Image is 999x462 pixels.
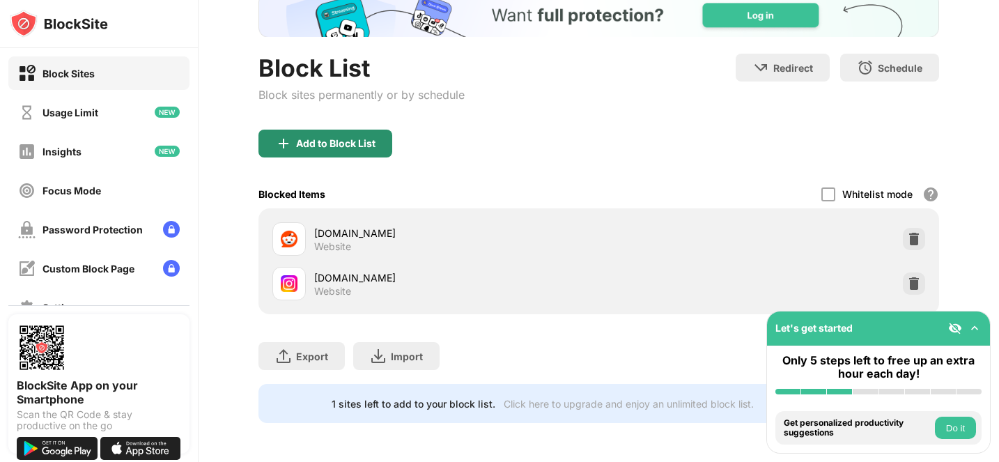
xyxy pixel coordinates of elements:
[878,62,922,74] div: Schedule
[155,107,180,118] img: new-icon.svg
[18,182,36,199] img: focus-off.svg
[775,354,982,380] div: Only 5 steps left to free up an extra hour each day!
[332,398,495,410] div: 1 sites left to add to your block list.
[163,260,180,277] img: lock-menu.svg
[258,188,325,200] div: Blocked Items
[281,231,297,247] img: favicons
[935,417,976,439] button: Do it
[504,398,754,410] div: Click here to upgrade and enjoy an unlimited block list.
[258,88,465,102] div: Block sites permanently or by schedule
[18,221,36,238] img: password-protection-off.svg
[17,378,181,406] div: BlockSite App on your Smartphone
[100,437,181,460] img: download-on-the-app-store.svg
[314,240,351,253] div: Website
[42,224,143,236] div: Password Protection
[968,321,982,335] img: omni-setup-toggle.svg
[18,104,36,121] img: time-usage-off.svg
[314,270,598,285] div: [DOMAIN_NAME]
[17,409,181,431] div: Scan the QR Code & stay productive on the go
[18,65,36,82] img: block-on.svg
[314,226,598,240] div: [DOMAIN_NAME]
[948,321,962,335] img: eye-not-visible.svg
[296,351,328,362] div: Export
[281,275,297,292] img: favicons
[842,188,913,200] div: Whitelist mode
[17,437,98,460] img: get-it-on-google-play.svg
[784,418,931,438] div: Get personalized productivity suggestions
[258,54,465,82] div: Block List
[42,185,101,197] div: Focus Mode
[42,68,95,79] div: Block Sites
[42,263,134,275] div: Custom Block Page
[18,143,36,160] img: insights-off.svg
[773,62,813,74] div: Redirect
[42,146,82,157] div: Insights
[18,260,36,277] img: customize-block-page-off.svg
[155,146,180,157] img: new-icon.svg
[42,302,82,314] div: Settings
[163,221,180,238] img: lock-menu.svg
[314,285,351,298] div: Website
[17,323,67,373] img: options-page-qr-code.png
[42,107,98,118] div: Usage Limit
[18,299,36,316] img: settings-off.svg
[391,351,423,362] div: Import
[775,322,853,334] div: Let's get started
[10,10,108,38] img: logo-blocksite.svg
[296,138,375,149] div: Add to Block List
